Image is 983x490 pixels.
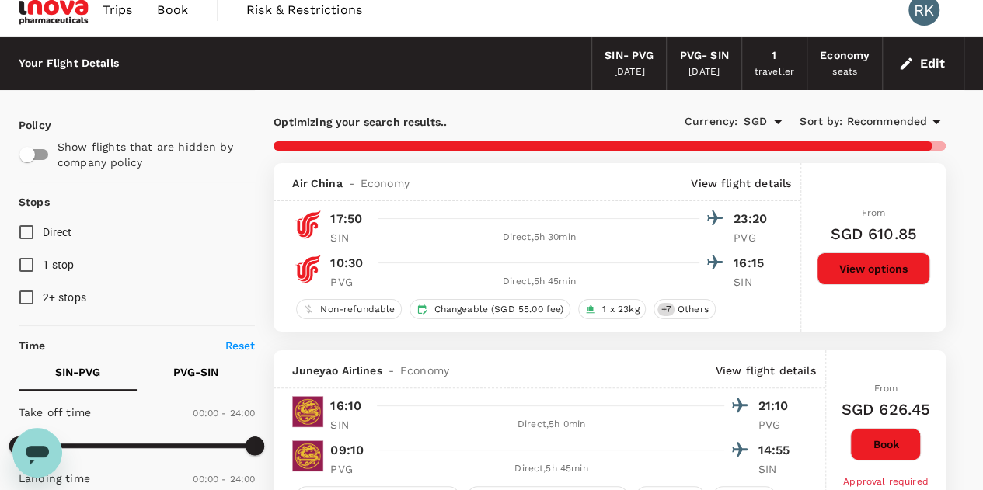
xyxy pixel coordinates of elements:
[330,230,369,245] p: SIN
[292,363,382,378] span: Juneyao Airlines
[330,210,362,228] p: 17:50
[378,417,723,433] div: Direct , 5h 0min
[758,461,797,477] p: SIN
[382,363,400,378] span: -
[43,226,72,238] span: Direct
[850,428,921,460] button: Book
[427,303,570,316] span: Changeable (SGD 55.00 fee)
[758,397,797,415] p: 21:10
[846,113,927,130] span: Recommended
[292,253,323,284] img: CA
[193,408,255,419] span: 00:00 - 24:00
[614,64,645,80] div: [DATE]
[378,461,723,477] div: Direct , 5h 45min
[734,254,772,273] p: 16:15
[19,338,46,353] p: Time
[173,364,218,380] p: PVG - SIN
[378,274,699,290] div: Direct , 5h 45min
[314,303,401,316] span: Non-refundable
[685,113,737,130] span: Currency :
[330,397,361,415] p: 16:10
[657,303,674,316] span: + 7
[817,252,930,285] button: View options
[292,209,323,240] img: CA
[19,55,119,72] div: Your Flight Details
[578,299,646,319] div: 1 x 23kg
[832,64,857,80] div: seats
[55,364,100,380] p: SIN - PVG
[679,47,728,64] div: PVG - SIN
[330,254,363,273] p: 10:30
[772,47,776,64] div: 1
[330,441,364,460] p: 09:10
[755,64,794,80] div: traveller
[43,291,86,304] span: 2+ stops
[19,196,50,208] strong: Stops
[12,428,62,478] iframe: Button to launch messaging window
[734,274,772,290] p: SIN
[716,363,816,378] p: View flight details
[292,396,323,427] img: HO
[843,476,929,487] span: Approval required
[596,303,645,316] span: 1 x 23kg
[671,303,715,316] span: Others
[274,114,609,130] p: Optimizing your search results..
[330,461,369,477] p: PVG
[830,221,917,246] h6: SGD 610.85
[292,175,342,191] span: Air China
[758,417,797,433] p: PVG
[378,230,699,245] div: Direct , 5h 30min
[43,259,75,271] span: 1 stop
[225,338,256,353] p: Reset
[400,363,449,378] span: Economy
[19,471,90,486] p: Landing time
[157,1,188,19] span: Book
[330,274,369,290] p: PVG
[103,1,133,19] span: Trips
[246,1,362,19] span: Risk & Restrictions
[734,230,772,245] p: PVG
[895,51,951,76] button: Edit
[820,47,870,64] div: Economy
[758,441,797,460] p: 14:55
[862,207,886,218] span: From
[873,383,898,394] span: From
[410,299,570,319] div: Changeable (SGD 55.00 fee)
[361,175,410,191] span: Economy
[842,397,931,422] h6: SGD 626.45
[767,111,789,133] button: Open
[296,299,402,319] div: Non-refundable
[292,440,323,471] img: HO
[800,113,842,130] span: Sort by :
[734,210,772,228] p: 23:20
[19,405,91,420] p: Take off time
[654,299,715,319] div: +7Others
[330,417,369,433] p: SIN
[19,117,33,133] p: Policy
[343,175,361,191] span: -
[58,139,245,170] p: Show flights that are hidden by company policy
[193,474,255,485] span: 00:00 - 24:00
[691,175,791,191] p: View flight details
[605,47,654,64] div: SIN - PVG
[688,64,720,80] div: [DATE]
